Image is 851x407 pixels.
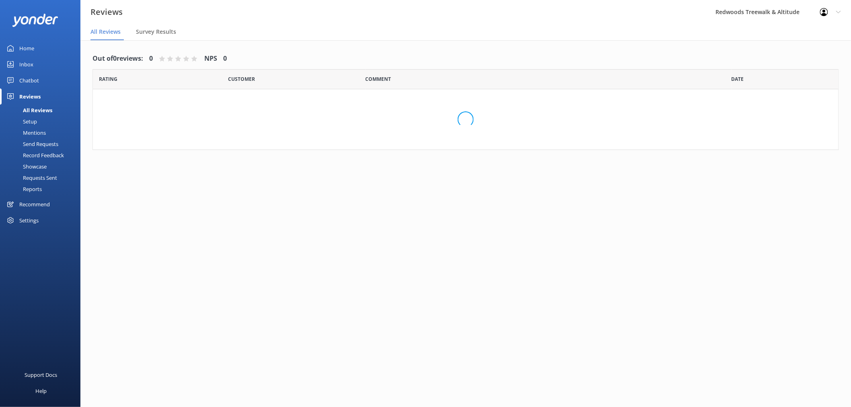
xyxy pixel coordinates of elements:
div: Reports [5,183,42,195]
span: Date [99,75,117,83]
h4: 0 [149,53,153,64]
div: Support Docs [25,367,58,383]
h4: 0 [223,53,227,64]
div: Recommend [19,196,50,212]
div: Reviews [19,88,41,105]
a: Mentions [5,127,80,138]
div: Settings [19,212,39,228]
div: Showcase [5,161,47,172]
a: Reports [5,183,80,195]
span: Date [732,75,744,83]
span: All Reviews [90,28,121,36]
img: yonder-white-logo.png [12,14,58,27]
div: Inbox [19,56,33,72]
span: Survey Results [136,28,176,36]
a: Send Requests [5,138,80,150]
a: Record Feedback [5,150,80,161]
h4: Out of 0 reviews: [92,53,143,64]
div: Help [35,383,47,399]
h4: NPS [204,53,217,64]
div: Setup [5,116,37,127]
div: Home [19,40,34,56]
div: Chatbot [19,72,39,88]
div: Send Requests [5,138,58,150]
span: Question [366,75,391,83]
div: All Reviews [5,105,52,116]
a: Requests Sent [5,172,80,183]
a: All Reviews [5,105,80,116]
div: Record Feedback [5,150,64,161]
a: Showcase [5,161,80,172]
div: Requests Sent [5,172,57,183]
div: Mentions [5,127,46,138]
h3: Reviews [90,6,123,18]
a: Setup [5,116,80,127]
span: Date [228,75,255,83]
